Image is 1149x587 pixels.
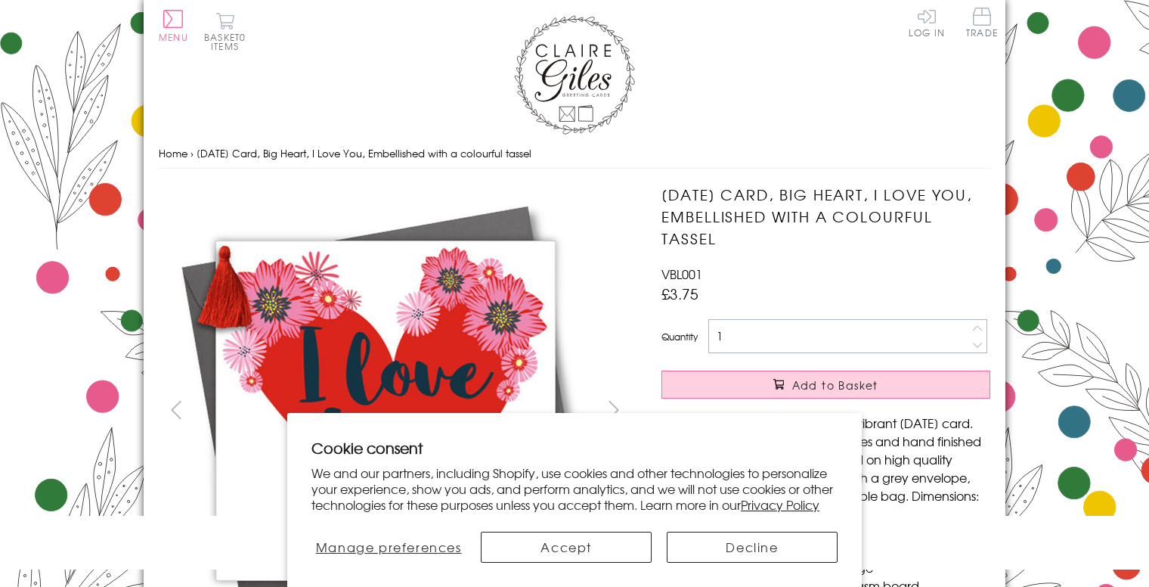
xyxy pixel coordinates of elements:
[211,30,246,53] span: 0 items
[481,532,652,563] button: Accept
[966,8,998,37] span: Trade
[159,138,990,169] nav: breadcrumbs
[311,532,466,563] button: Manage preferences
[667,532,838,563] button: Decline
[909,8,945,37] a: Log In
[597,393,631,427] button: next
[316,538,462,556] span: Manage preferences
[311,437,838,458] h2: Cookie consent
[159,10,188,42] button: Menu
[159,146,187,160] a: Home
[741,495,819,514] a: Privacy Policy
[311,465,838,512] p: We and our partners, including Shopify, use cookies and other technologies to personalize your ex...
[966,8,998,40] a: Trade
[661,265,702,283] span: VBL001
[661,371,990,399] button: Add to Basket
[197,146,531,160] span: [DATE] Card, Big Heart, I Love You, Embellished with a colourful tassel
[190,146,194,160] span: ›
[159,30,188,44] span: Menu
[661,330,698,343] label: Quantity
[159,393,193,427] button: prev
[792,377,878,393] span: Add to Basket
[661,283,698,304] span: £3.75
[514,15,635,135] img: Claire Giles Greetings Cards
[661,184,990,249] h1: [DATE] Card, Big Heart, I Love You, Embellished with a colourful tassel
[204,12,246,51] button: Basket0 items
